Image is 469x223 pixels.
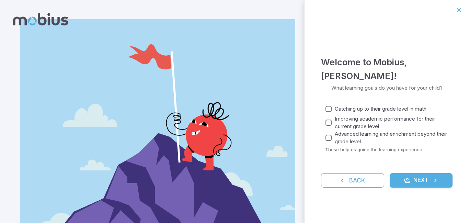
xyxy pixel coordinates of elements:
span: Improving academic performance for their current grade level [335,115,447,130]
button: Back [321,173,384,188]
p: What learning goals do you have for your child? [331,84,443,92]
h4: Welcome to Mobius , [PERSON_NAME] ! [321,55,453,83]
span: Advanced learning and enrichment beyond their grade level [335,130,447,145]
p: These help us guide the learning experience. [325,146,448,153]
button: Next [390,173,453,188]
span: Catching up to their grade level in math [335,105,426,113]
